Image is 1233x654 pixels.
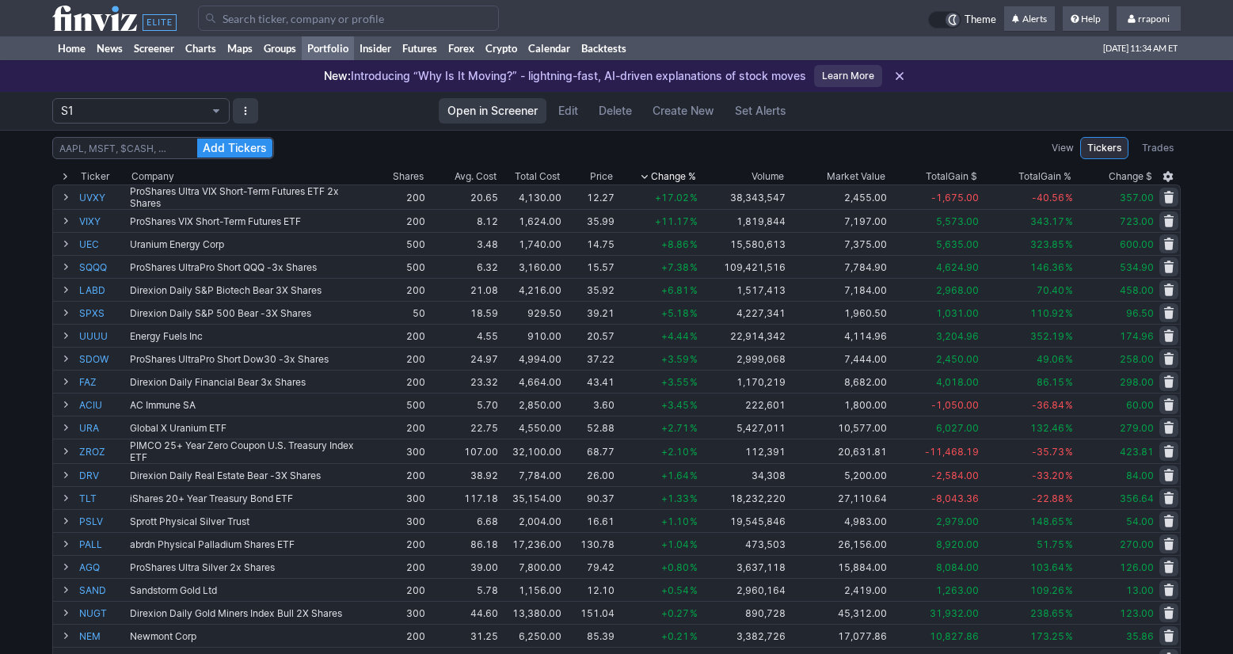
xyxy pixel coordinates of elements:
td: 15,580,613 [699,232,788,255]
span: 132.46 [1030,422,1064,434]
a: ZROZ [79,439,127,463]
div: Expand All [52,169,78,184]
div: Shares [393,169,424,184]
td: 19,545,846 [699,509,788,532]
span: 4,018.00 [936,376,979,388]
span: 298.00 [1120,376,1154,388]
a: Groups [258,36,302,60]
a: Maps [222,36,258,60]
span: % [1065,238,1073,250]
span: 258.00 [1120,353,1154,365]
td: 4,550.00 [500,416,563,439]
td: 32,100.00 [500,439,563,463]
span: +3.45 [661,399,689,411]
span: 6,027.00 [936,422,979,434]
div: ProShares Ultra Silver 2x Shares [130,561,368,573]
a: TLT [79,487,127,509]
span: 146.36 [1030,261,1064,273]
span: +1.33 [661,492,689,504]
td: 2,999,068 [699,347,788,370]
td: 24.97 [427,347,500,370]
td: 1,517,413 [699,278,788,301]
td: 4.55 [427,324,500,347]
a: Alerts [1004,6,1055,32]
td: 18.59 [427,301,500,324]
span: % [690,238,698,250]
span: +7.38 [661,261,689,273]
td: 21.08 [427,278,500,301]
a: Forex [443,36,480,60]
div: Total Cost [515,169,560,184]
a: Screener [128,36,180,60]
td: 910.00 [500,324,563,347]
td: 2,850.00 [500,393,563,416]
td: 500 [370,232,427,255]
div: Uranium Energy Corp [130,238,368,250]
span: New: [324,69,351,82]
span: % [690,307,698,319]
a: NEM [79,625,127,647]
div: Direxion Daily Financial Bear 3x Shares [130,376,368,388]
td: 5,200.00 [787,463,889,486]
td: 34,308 [699,463,788,486]
span: Change $ [1109,169,1152,184]
span: +0.80 [661,561,689,573]
span: Create New [653,103,714,119]
td: 1,819,844 [699,209,788,232]
span: 357.00 [1120,192,1154,203]
span: % [1065,192,1073,203]
td: 10,577.00 [787,416,889,439]
span: 8,084.00 [936,561,979,573]
a: SPXS [79,302,127,324]
td: 500 [370,255,427,278]
td: 7,784.00 [500,463,563,486]
span: 8,920.00 [936,538,979,550]
span: +1.10 [661,515,689,527]
label: View [1052,140,1074,156]
td: 22.75 [427,416,500,439]
span: +1.04 [661,538,689,550]
span: % [1065,561,1073,573]
td: 6.32 [427,255,500,278]
td: 200 [370,416,427,439]
td: 7,184.00 [787,278,889,301]
span: 86.15 [1037,376,1064,388]
span: 343.17 [1030,215,1064,227]
span: 423.81 [1120,446,1154,458]
span: 110.92 [1030,307,1064,319]
div: ProShares UltraPro Short Dow30 -3x Shares [130,353,368,365]
td: 26.00 [563,463,616,486]
span: % [690,330,698,342]
td: 200 [370,209,427,232]
td: 20.65 [427,184,500,209]
span: 1,031.00 [936,307,979,319]
span: % [1065,307,1073,319]
span: 96.50 [1126,307,1154,319]
td: 2,455.00 [787,184,889,209]
td: 4,994.00 [500,347,563,370]
span: rraponi [1138,13,1170,25]
span: -8,043.36 [931,492,979,504]
td: 4,216.00 [500,278,563,301]
span: -11,468.19 [925,446,979,458]
span: 2,979.00 [936,515,979,527]
a: FAZ [79,371,127,393]
span: 51.75 [1037,538,1064,550]
td: 14.75 [563,232,616,255]
div: Direxion Daily S&P 500 Bear -3X Shares [130,307,368,319]
td: 200 [370,555,427,578]
a: SDOW [79,348,127,370]
td: 200 [370,370,427,393]
span: +3.55 [661,376,689,388]
a: Insider [354,36,397,60]
a: Create New [644,98,723,124]
span: % [690,399,698,411]
td: 3,160.00 [500,255,563,278]
td: 130.78 [563,532,616,555]
td: 26,156.00 [787,532,889,555]
a: Crypto [480,36,523,60]
div: Volume [752,169,784,184]
div: ProShares UltraPro Short QQQ -3x Shares [130,261,368,273]
td: 37.22 [563,347,616,370]
span: % [690,261,698,273]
